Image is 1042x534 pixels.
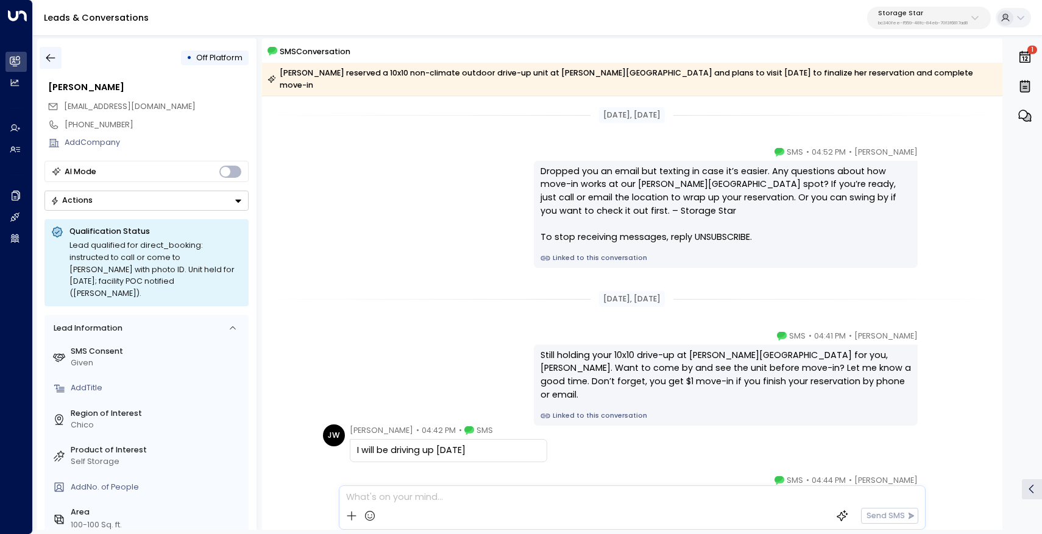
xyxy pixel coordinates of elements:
div: AddTitle [71,382,244,394]
a: Leads & Conversations [44,12,149,24]
span: [PERSON_NAME] [854,474,918,487]
p: bc340fee-f559-48fc-84eb-70f3f6817ad8 [878,21,968,26]
span: SMS [477,424,493,437]
p: Qualification Status [69,226,242,237]
div: Chico [71,420,244,431]
span: Off Platform [196,52,243,63]
span: • [849,146,852,158]
label: SMS Consent [71,346,244,357]
span: • [416,424,419,437]
img: 120_headshot.jpg [923,330,945,352]
div: Self Storage [71,456,244,468]
span: • [806,146,809,158]
span: SMS [787,474,803,487]
span: 04:41 PM [814,330,846,342]
span: [PERSON_NAME] [854,330,918,342]
div: I will be driving up [DATE] [357,444,540,457]
img: 120_headshot.jpg [923,146,945,168]
span: 1 [1027,46,1037,54]
div: Given [71,357,244,369]
div: JW [323,424,345,446]
div: [DATE], [DATE] [599,291,665,307]
button: 1 [1015,44,1035,71]
a: Linked to this conversation [540,253,911,263]
div: • [186,48,192,68]
p: Storage Star [878,10,968,17]
button: Storage Starbc340fee-f559-48fc-84eb-70f3f6817ad8 [867,7,991,29]
span: • [849,330,852,342]
span: [PERSON_NAME] [854,146,918,158]
button: Actions [44,191,249,211]
img: 120_headshot.jpg [923,474,945,496]
div: Actions [51,195,93,205]
div: [PHONE_NUMBER] [65,119,249,131]
span: [PERSON_NAME] [350,424,413,437]
div: Still holding your 10x10 drive-up at [PERSON_NAME][GEOGRAPHIC_DATA] for you, [PERSON_NAME]. Want ... [540,349,911,401]
span: 04:44 PM [812,474,846,487]
div: AddCompany [65,137,249,149]
div: 100-100 Sq. ft. [71,519,122,531]
a: Linked to this conversation [540,411,911,421]
label: Region of Interest [71,408,244,420]
div: AddNo. of People [71,482,244,493]
span: 04:42 PM [422,424,456,437]
div: Dropped you an email but texting in case it’s easier. Any questions about how move-in works at ou... [540,165,911,244]
span: • [849,474,852,487]
div: [PERSON_NAME] reserved a 10x10 non-climate outdoor drive-up unit at [PERSON_NAME][GEOGRAPHIC_DATA... [268,67,996,91]
span: [EMAIL_ADDRESS][DOMAIN_NAME] [64,101,196,111]
div: Lead Information [49,323,122,334]
span: SMS Conversation [280,45,350,58]
label: Area [71,507,244,518]
span: • [806,474,809,487]
label: Product of Interest [71,444,244,456]
div: AI Mode [65,166,96,178]
span: SMS [789,330,806,342]
span: SMS [787,146,803,158]
div: Lead qualified for direct_booking: instructed to call or come to [PERSON_NAME] with photo ID. Uni... [69,239,242,300]
span: • [809,330,812,342]
span: • [459,424,462,437]
div: Button group with a nested menu [44,191,249,211]
span: 04:52 PM [812,146,846,158]
span: jenwright67@gmail.com [64,101,196,113]
div: [PERSON_NAME] [48,81,249,94]
div: [DATE], [DATE] [599,107,665,123]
